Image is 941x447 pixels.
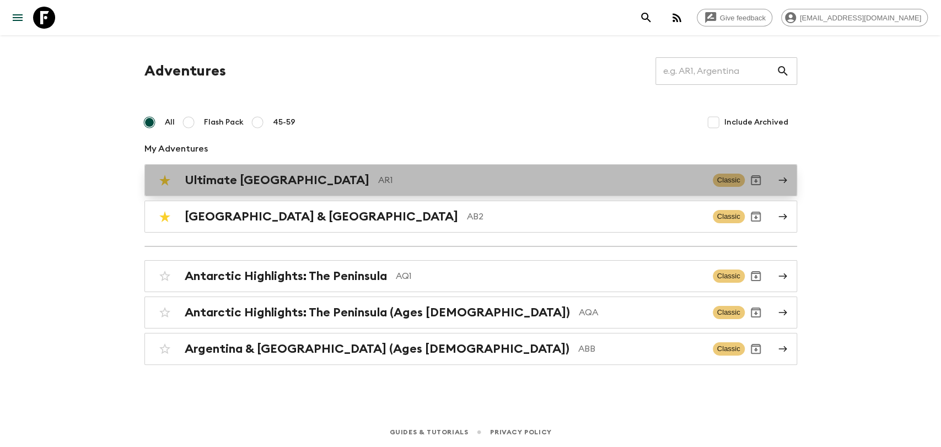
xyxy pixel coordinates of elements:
[713,210,745,223] span: Classic
[794,14,927,22] span: [EMAIL_ADDRESS][DOMAIN_NAME]
[697,9,772,26] a: Give feedback
[713,306,745,319] span: Classic
[655,56,776,87] input: e.g. AR1, Argentina
[781,9,928,26] div: [EMAIL_ADDRESS][DOMAIN_NAME]
[144,333,797,365] a: Argentina & [GEOGRAPHIC_DATA] (Ages [DEMOGRAPHIC_DATA])ABBClassicArchive
[713,174,745,187] span: Classic
[578,342,704,356] p: ABB
[273,117,295,128] span: 45-59
[144,201,797,233] a: [GEOGRAPHIC_DATA] & [GEOGRAPHIC_DATA]AB2ClassicArchive
[724,117,788,128] span: Include Archived
[745,301,767,324] button: Archive
[185,305,570,320] h2: Antarctic Highlights: The Peninsula (Ages [DEMOGRAPHIC_DATA])
[745,206,767,228] button: Archive
[467,210,704,223] p: AB2
[144,297,797,328] a: Antarctic Highlights: The Peninsula (Ages [DEMOGRAPHIC_DATA])AQAClassicArchive
[713,270,745,283] span: Classic
[7,7,29,29] button: menu
[745,265,767,287] button: Archive
[745,169,767,191] button: Archive
[144,260,797,292] a: Antarctic Highlights: The PeninsulaAQ1ClassicArchive
[579,306,704,319] p: AQA
[185,209,458,224] h2: [GEOGRAPHIC_DATA] & [GEOGRAPHIC_DATA]
[185,342,569,356] h2: Argentina & [GEOGRAPHIC_DATA] (Ages [DEMOGRAPHIC_DATA])
[635,7,657,29] button: search adventures
[714,14,772,22] span: Give feedback
[144,142,797,155] p: My Adventures
[490,426,551,438] a: Privacy Policy
[185,173,369,187] h2: Ultimate [GEOGRAPHIC_DATA]
[745,338,767,360] button: Archive
[144,60,226,82] h1: Adventures
[185,269,387,283] h2: Antarctic Highlights: The Peninsula
[378,174,704,187] p: AR1
[144,164,797,196] a: Ultimate [GEOGRAPHIC_DATA]AR1ClassicArchive
[713,342,745,356] span: Classic
[389,426,468,438] a: Guides & Tutorials
[165,117,175,128] span: All
[396,270,704,283] p: AQ1
[204,117,244,128] span: Flash Pack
